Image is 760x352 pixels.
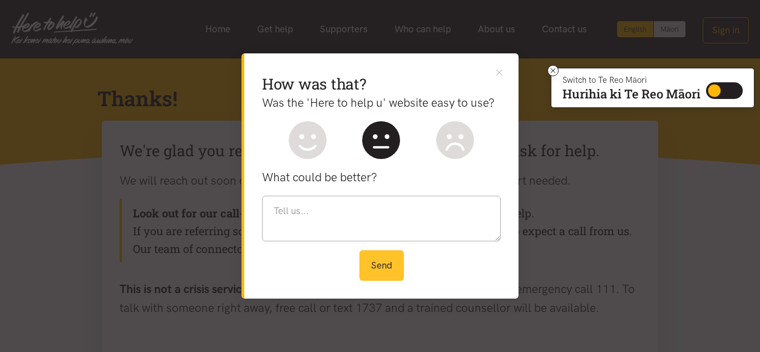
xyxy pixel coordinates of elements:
p: Switch to Te Reo Māori [562,77,700,83]
button: Close [493,67,505,78]
button: Send [359,250,404,281]
p: Hurihia ki Te Reo Māori [562,89,700,99]
h2: How was that? [262,73,501,94]
p: What could be better? [262,168,501,187]
p: Was the 'Here to help u' website easy to use? [262,93,501,112]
